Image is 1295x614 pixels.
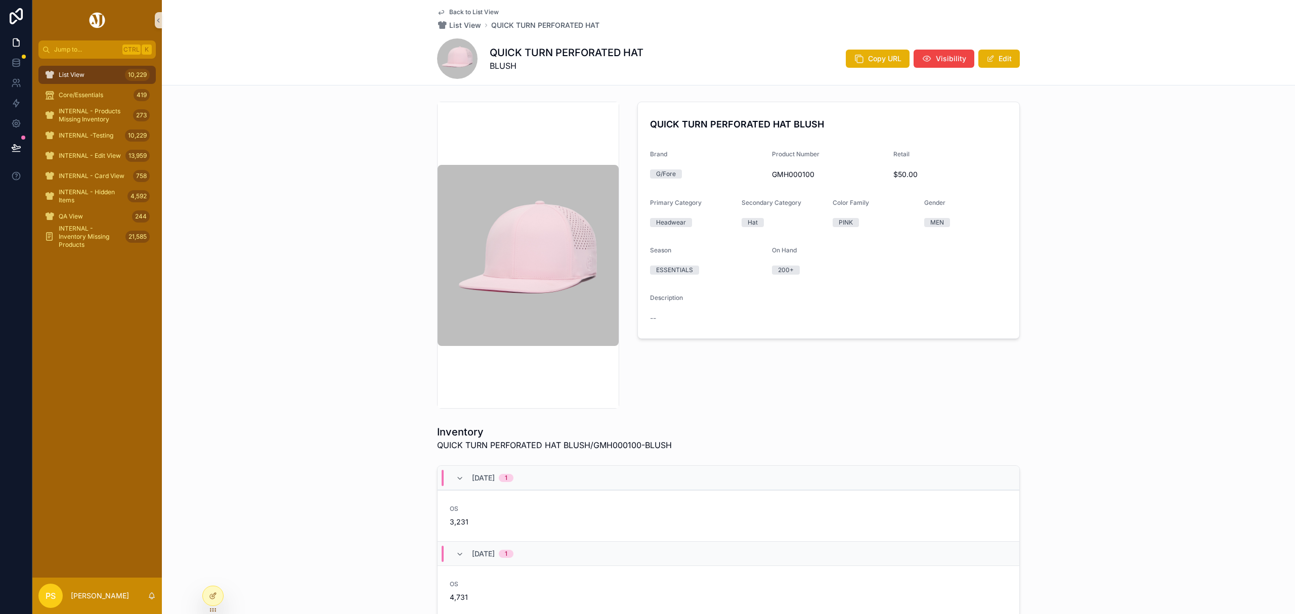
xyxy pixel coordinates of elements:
[437,20,481,30] a: List View
[650,150,667,158] span: Brand
[914,50,974,68] button: Visibility
[449,20,481,30] span: List View
[38,66,156,84] a: List View10,229
[133,170,150,182] div: 758
[125,69,150,81] div: 10,229
[38,106,156,124] a: INTERNAL - Products Missing Inventory273
[924,199,945,206] span: Gender
[143,46,151,54] span: K
[472,549,495,559] span: [DATE]
[125,150,150,162] div: 13,959
[38,86,156,104] a: Core/Essentials419
[134,89,150,101] div: 419
[88,12,107,28] img: App logo
[438,165,619,346] img: GMH000100-BLUSH.jpg
[125,129,150,142] div: 10,229
[490,60,643,72] span: BLUSH
[437,8,499,16] a: Back to List View
[38,126,156,145] a: INTERNAL -Testing10,229
[437,439,672,451] span: QUICK TURN PERFORATED HAT BLUSH/GMH000100-BLUSH
[656,218,686,227] div: Headwear
[38,147,156,165] a: INTERNAL - Edit View13,959
[450,592,580,602] span: 4,731
[59,131,113,140] span: INTERNAL -Testing
[656,266,693,275] div: ESSENTIALS
[742,199,801,206] span: Secondary Category
[450,517,580,527] span: 3,231
[846,50,910,68] button: Copy URL
[449,8,499,16] span: Back to List View
[59,212,83,221] span: QA View
[839,218,853,227] div: PINK
[133,109,150,121] div: 273
[38,228,156,246] a: INTERNAL - Inventory Missing Products21,585
[748,218,758,227] div: Hat
[38,187,156,205] a: INTERNAL - Hidden Items4,592
[122,45,141,55] span: Ctrl
[54,46,118,54] span: Jump to...
[778,266,794,275] div: 200+
[59,152,121,160] span: INTERNAL - Edit View
[772,150,819,158] span: Product Number
[59,172,124,180] span: INTERNAL - Card View
[893,150,910,158] span: Retail
[656,169,676,179] div: G/Fore
[38,167,156,185] a: INTERNAL - Card View758
[490,46,643,60] h1: QUICK TURN PERFORATED HAT
[59,71,84,79] span: List View
[505,474,507,482] div: 1
[650,246,671,254] span: Season
[491,20,599,30] a: QUICK TURN PERFORATED HAT
[32,59,162,259] div: scrollable content
[450,580,580,588] span: OS
[38,40,156,59] button: Jump to...CtrlK
[833,199,869,206] span: Color Family
[650,117,1007,131] h4: QUICK TURN PERFORATED HAT BLUSH
[650,199,702,206] span: Primary Category
[472,473,495,483] span: [DATE]
[46,590,56,602] span: PS
[450,505,580,513] span: OS
[650,313,656,323] span: --
[59,188,123,204] span: INTERNAL - Hidden Items
[930,218,944,227] div: MEN
[59,225,121,249] span: INTERNAL - Inventory Missing Products
[437,425,672,439] h1: Inventory
[71,591,129,601] p: [PERSON_NAME]
[772,246,797,254] span: On Hand
[59,91,103,99] span: Core/Essentials
[936,54,966,64] span: Visibility
[132,210,150,223] div: 244
[38,207,156,226] a: QA View244
[127,190,150,202] div: 4,592
[772,169,886,180] span: GMH000100
[59,107,129,123] span: INTERNAL - Products Missing Inventory
[438,490,1019,541] a: OS3,231
[650,294,683,301] span: Description
[505,550,507,558] div: 1
[125,231,150,243] div: 21,585
[868,54,901,64] span: Copy URL
[978,50,1020,68] button: Edit
[893,169,1007,180] span: $50.00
